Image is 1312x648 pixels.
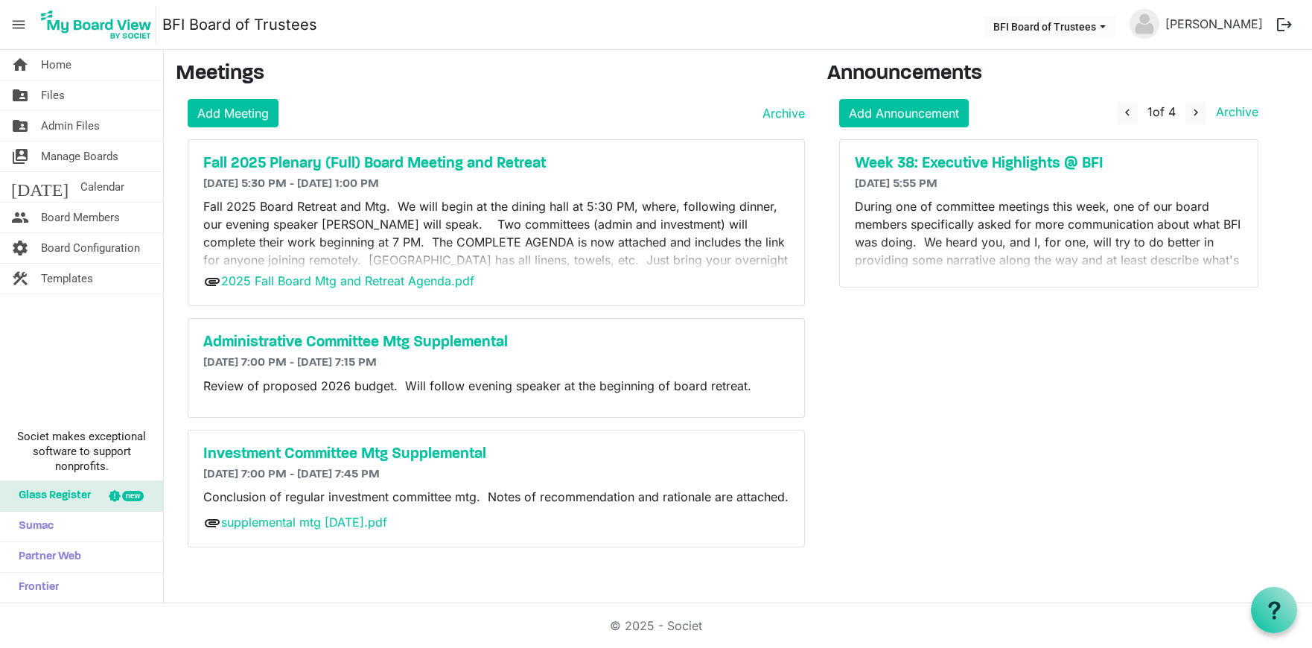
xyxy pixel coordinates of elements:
[203,514,221,532] span: attachment
[162,10,317,39] a: BFI Board of Trustees
[203,197,789,287] p: Fall 2025 Board Retreat and Mtg. We will begin at the dining hall at 5:30 PM, where, following di...
[36,6,156,43] img: My Board View Logo
[203,155,789,173] a: Fall 2025 Plenary (Full) Board Meeting and Retreat
[41,203,120,232] span: Board Members
[203,445,789,463] a: Investment Committee Mtg Supplemental
[203,273,221,290] span: attachment
[1130,9,1159,39] img: no-profile-picture.svg
[41,111,100,141] span: Admin Files
[176,62,805,87] h3: Meetings
[827,62,1270,87] h3: Announcements
[203,468,789,482] h6: [DATE] 7:00 PM - [DATE] 7:45 PM
[1269,9,1300,40] button: logout
[1147,104,1153,119] span: 1
[188,99,278,127] a: Add Meeting
[221,515,387,530] a: supplemental mtg [DATE].pdf
[11,142,29,171] span: switch_account
[1189,106,1203,119] span: navigate_next
[122,491,144,501] div: new
[11,172,69,202] span: [DATE]
[203,334,789,352] a: Administrative Committee Mtg Supplemental
[11,233,29,263] span: settings
[757,104,805,122] a: Archive
[203,377,789,395] p: Review of proposed 2026 budget. Will follow evening speaker at the beginning of board retreat.
[11,80,29,110] span: folder_shared
[11,481,91,511] span: Glass Register
[80,172,124,202] span: Calendar
[41,142,118,171] span: Manage Boards
[11,573,59,603] span: Frontier
[41,264,93,293] span: Templates
[839,99,969,127] a: Add Announcement
[1121,106,1134,119] span: navigate_before
[1185,102,1206,124] button: navigate_next
[11,50,29,80] span: home
[11,111,29,141] span: folder_shared
[610,618,702,633] a: © 2025 - Societ
[855,155,1243,173] a: Week 38: Executive Highlights @ BFI
[11,264,29,293] span: construction
[7,429,156,474] span: Societ makes exceptional software to support nonprofits.
[203,488,789,506] p: Conclusion of regular investment committee mtg. Notes of recommendation and rationale are attached.
[36,6,162,43] a: My Board View Logo
[1159,9,1269,39] a: [PERSON_NAME]
[11,542,81,572] span: Partner Web
[11,512,54,541] span: Sumac
[984,16,1115,36] button: BFI Board of Trustees dropdownbutton
[855,178,937,190] span: [DATE] 5:55 PM
[1210,104,1258,119] a: Archive
[11,203,29,232] span: people
[4,10,33,39] span: menu
[1117,102,1138,124] button: navigate_before
[41,80,65,110] span: Files
[221,273,474,288] a: 2025 Fall Board Mtg and Retreat Agenda.pdf
[203,356,789,370] h6: [DATE] 7:00 PM - [DATE] 7:15 PM
[855,197,1243,287] p: During one of committee meetings this week, one of our board members specifically asked for more ...
[41,233,140,263] span: Board Configuration
[41,50,71,80] span: Home
[1147,104,1176,119] span: of 4
[203,177,789,191] h6: [DATE] 5:30 PM - [DATE] 1:00 PM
